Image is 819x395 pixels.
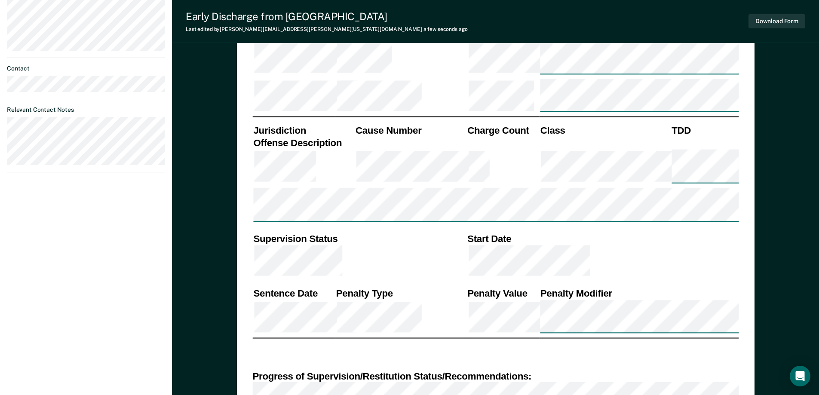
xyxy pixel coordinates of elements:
[748,14,805,28] button: Download Form
[539,287,739,299] th: Penalty Modifier
[186,26,468,32] div: Last edited by [PERSON_NAME][EMAIL_ADDRESS][PERSON_NAME][US_STATE][DOMAIN_NAME]
[252,136,355,149] th: Offense Description
[466,124,540,136] th: Charge Count
[7,106,165,113] dt: Relevant Contact Notes
[335,287,466,299] th: Penalty Type
[354,124,466,136] th: Cause Number
[671,124,739,136] th: TDD
[466,287,540,299] th: Penalty Value
[252,370,739,382] div: Progress of Supervision/Restitution Status/Recommendations:
[7,65,165,72] dt: Contact
[790,366,810,386] div: Open Intercom Messenger
[466,232,739,245] th: Start Date
[252,232,466,245] th: Supervision Status
[252,287,335,299] th: Sentence Date
[186,10,468,23] div: Early Discharge from [GEOGRAPHIC_DATA]
[539,124,670,136] th: Class
[252,124,355,136] th: Jurisdiction
[423,26,468,32] span: a few seconds ago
